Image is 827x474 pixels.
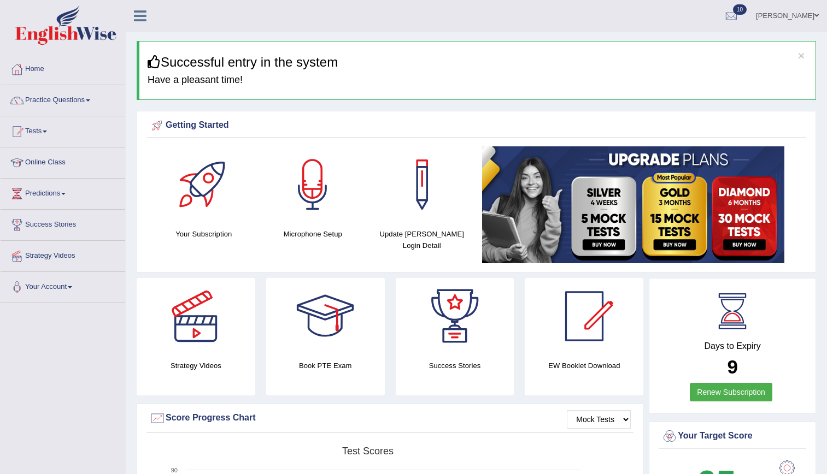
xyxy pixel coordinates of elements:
[1,116,125,144] a: Tests
[1,210,125,237] a: Success Stories
[1,147,125,175] a: Online Class
[1,85,125,112] a: Practice Questions
[148,75,807,86] h4: Have a pleasant time!
[661,341,803,351] h4: Days to Expiry
[149,117,803,134] div: Getting Started
[1,179,125,206] a: Predictions
[171,467,178,473] text: 90
[661,428,803,445] div: Your Target Score
[525,360,643,371] h4: EW Booklet Download
[482,146,784,263] img: small5.jpg
[1,54,125,81] a: Home
[690,383,772,401] a: Renew Subscription
[342,446,394,457] tspan: Test scores
[373,228,471,251] h4: Update [PERSON_NAME] Login Detail
[264,228,362,240] h4: Microphone Setup
[1,272,125,299] a: Your Account
[137,360,255,371] h4: Strategy Videos
[798,50,805,61] button: ×
[148,55,807,69] h3: Successful entry in the system
[149,410,631,426] div: Score Progress Chart
[396,360,514,371] h4: Success Stories
[733,4,747,15] span: 10
[1,241,125,268] a: Strategy Videos
[727,356,737,377] b: 9
[266,360,385,371] h4: Book PTE Exam
[155,228,253,240] h4: Your Subscription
